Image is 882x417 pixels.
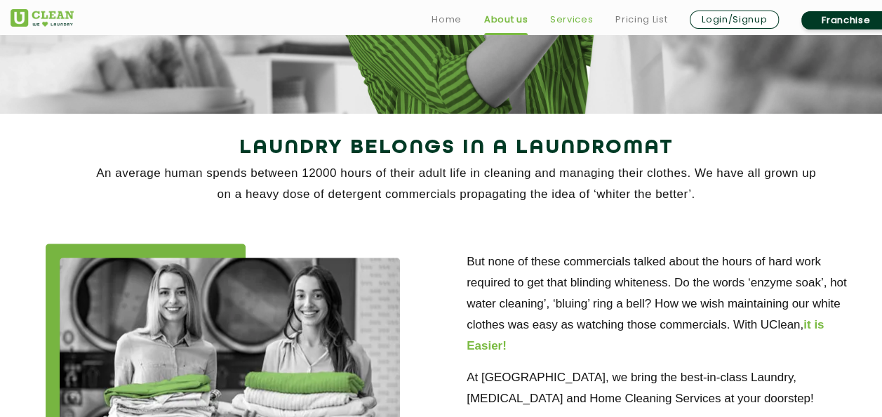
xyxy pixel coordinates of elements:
[615,11,667,28] a: Pricing List
[11,9,74,27] img: UClean Laundry and Dry Cleaning
[690,11,779,29] a: Login/Signup
[467,367,867,409] p: At [GEOGRAPHIC_DATA], we bring the best-in-class Laundry, [MEDICAL_DATA] and Home Cleaning Servic...
[550,11,593,28] a: Services
[484,11,528,28] a: About us
[467,251,867,357] p: But none of these commercials talked about the hours of hard work required to get that blinding w...
[432,11,462,28] a: Home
